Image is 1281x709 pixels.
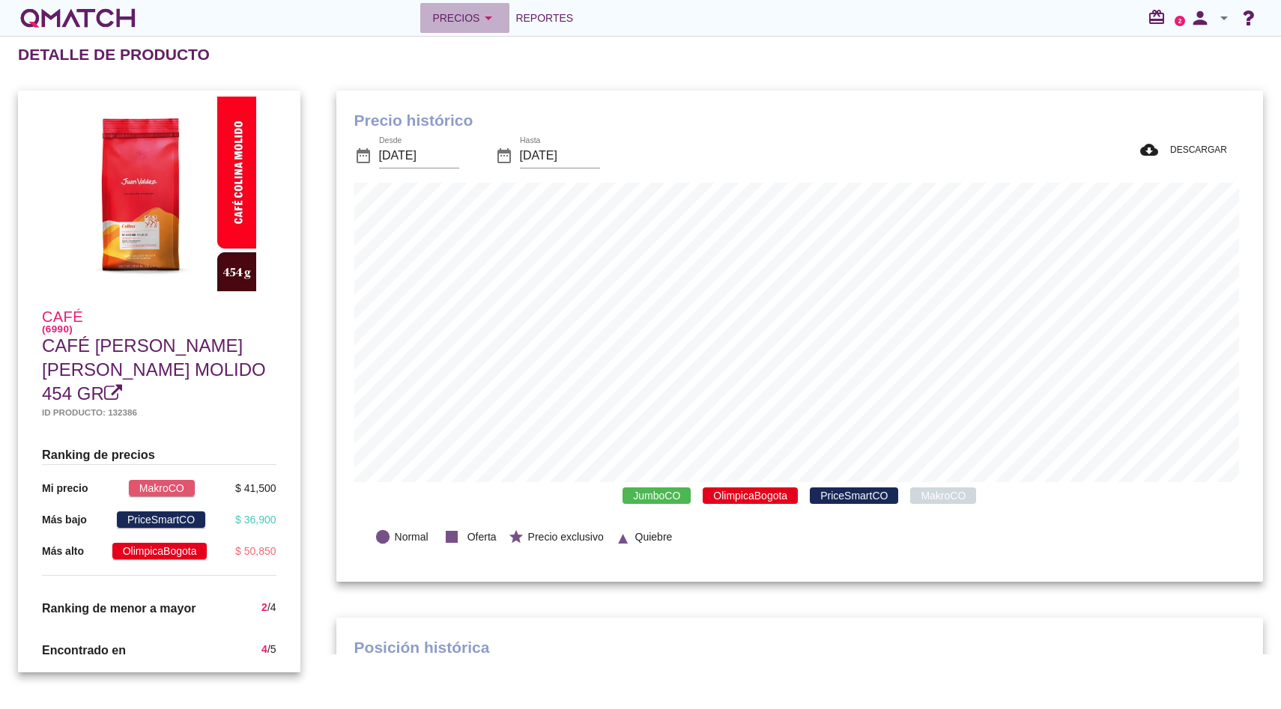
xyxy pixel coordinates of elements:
p: Más alto [42,544,84,559]
span: 5 [270,643,276,655]
span: JumboCO [623,487,691,504]
div: $ 50,850 [235,544,276,559]
i: arrow_drop_down [479,9,497,27]
h2: Detalle de producto [18,43,210,67]
i: ▲ [615,527,632,544]
a: white-qmatch-logo [18,3,138,33]
i: date_range [354,147,372,165]
h5: Id producto: 132386 [42,406,276,419]
i: lens [375,529,391,545]
span: PriceSmartCO [810,487,898,504]
span: CAFÉ [PERSON_NAME] [PERSON_NAME] MOLIDO 454 GR [42,335,266,404]
span: 4 [261,643,267,655]
span: DESCARGAR [1164,143,1227,156]
h6: (6990) [42,324,276,334]
a: Reportes [509,3,579,33]
button: Precios [420,3,509,33]
p: Más bajo [42,512,87,528]
h1: Posición histórica [354,636,1245,660]
span: Reportes [515,9,573,27]
button: DESCARGAR [1128,136,1239,163]
h1: Precio histórico [354,109,1245,133]
div: $ 36,900 [235,512,276,528]
i: date_range [495,147,513,165]
h3: Ranking de precios [42,445,276,464]
span: Precio exclusivo [528,529,604,545]
span: PriceSmartCO [117,511,205,528]
h4: Café [42,309,276,334]
text: 2 [1178,17,1182,24]
div: / [261,600,276,618]
div: $ 41,500 [235,481,276,496]
div: / [261,642,276,660]
div: Precios [432,9,497,27]
i: star [508,529,524,545]
span: Normal [395,529,428,545]
span: MakroCO [129,480,195,496]
span: MakroCO [910,487,976,504]
i: person [1185,7,1215,28]
input: Hasta [520,144,600,168]
span: Oferta [467,529,497,545]
i: arrow_drop_down [1215,9,1233,27]
span: Quiebre [635,529,673,545]
p: Mi precio [42,481,88,496]
span: Ranking de menor a mayor [42,602,196,615]
a: 2 [1175,16,1185,26]
span: 4 [270,601,276,613]
input: Desde [379,144,459,168]
span: OlimpicaBogota [112,543,208,559]
span: Encontrado en [42,644,126,657]
i: redeem [1148,8,1172,26]
i: cloud_download [1140,141,1164,159]
i: stop [440,525,464,549]
span: OlimpicaBogota [703,487,798,504]
span: 2 [261,601,267,613]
